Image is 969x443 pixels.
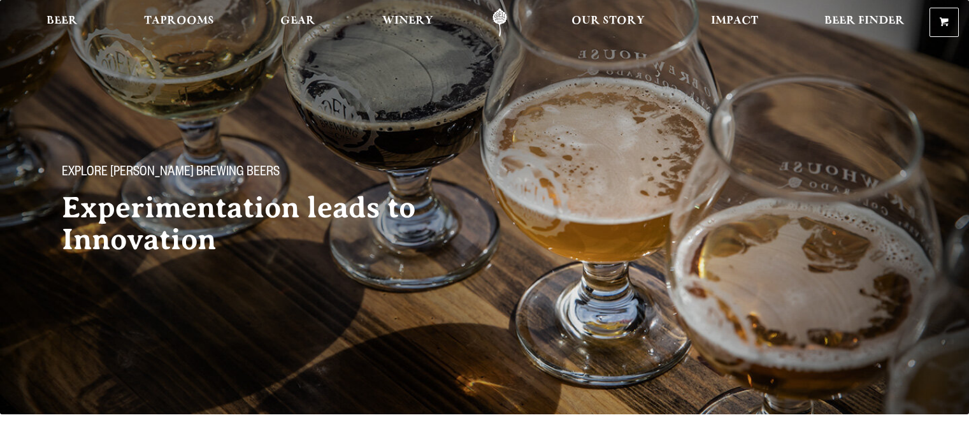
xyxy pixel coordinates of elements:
[47,16,78,26] span: Beer
[374,8,441,37] a: Winery
[711,16,758,26] span: Impact
[136,8,222,37] a: Taprooms
[824,16,905,26] span: Beer Finder
[272,8,324,37] a: Gear
[563,8,653,37] a: Our Story
[816,8,913,37] a: Beer Finder
[382,16,433,26] span: Winery
[38,8,86,37] a: Beer
[62,165,280,182] span: Explore [PERSON_NAME] Brewing Beers
[703,8,766,37] a: Impact
[476,8,524,37] a: Odell Home
[62,192,459,256] h2: Experimentation leads to Innovation
[280,16,315,26] span: Gear
[144,16,214,26] span: Taprooms
[571,16,645,26] span: Our Story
